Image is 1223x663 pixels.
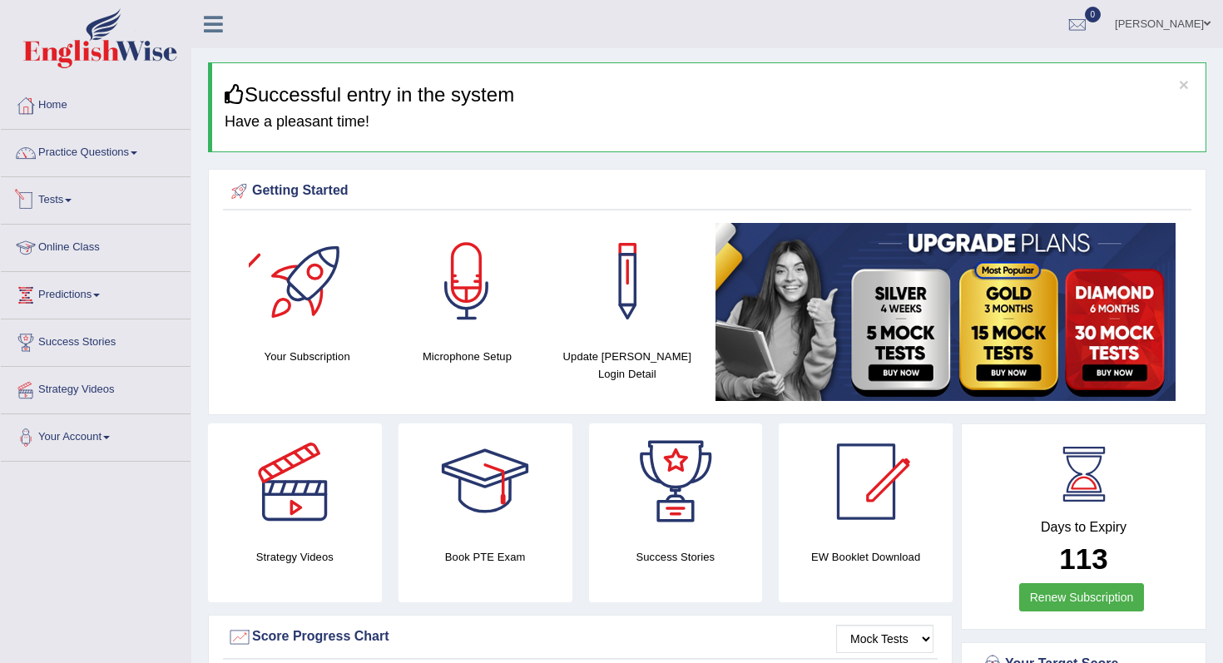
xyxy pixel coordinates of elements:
[1179,76,1189,93] button: ×
[227,179,1187,204] div: Getting Started
[1,130,191,171] a: Practice Questions
[1,225,191,266] a: Online Class
[208,548,382,566] h4: Strategy Videos
[1,319,191,361] a: Success Stories
[395,348,538,365] h4: Microphone Setup
[225,84,1193,106] h3: Successful entry in the system
[1085,7,1102,22] span: 0
[1,414,191,456] a: Your Account
[1,82,191,124] a: Home
[235,348,379,365] h4: Your Subscription
[399,548,572,566] h4: Book PTE Exam
[1,177,191,219] a: Tests
[1019,583,1145,611] a: Renew Subscription
[980,520,1187,535] h4: Days to Expiry
[779,548,953,566] h4: EW Booklet Download
[715,223,1176,401] img: small5.jpg
[1,367,191,408] a: Strategy Videos
[589,548,763,566] h4: Success Stories
[1,272,191,314] a: Predictions
[225,114,1193,131] h4: Have a pleasant time!
[1059,542,1107,575] b: 113
[556,348,699,383] h4: Update [PERSON_NAME] Login Detail
[227,625,933,650] div: Score Progress Chart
